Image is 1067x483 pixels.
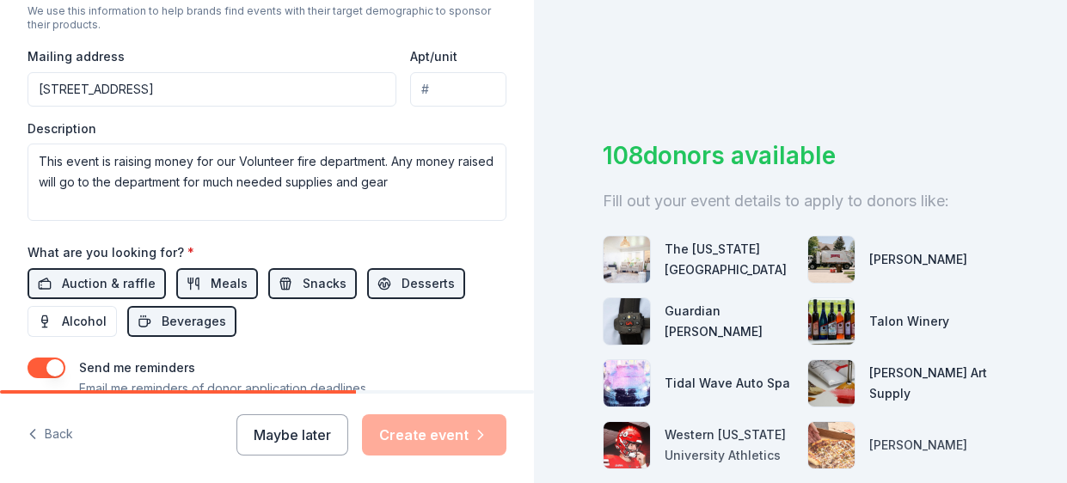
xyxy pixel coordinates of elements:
[665,239,794,280] div: The [US_STATE][GEOGRAPHIC_DATA]
[79,360,195,375] label: Send me reminders
[604,298,650,345] img: photo for Guardian Angel Device
[79,378,366,399] p: Email me reminders of donor application deadlines
[28,48,125,65] label: Mailing address
[808,360,855,407] img: photo for Trekell Art Supply
[604,360,650,407] img: photo for Tidal Wave Auto Spa
[303,273,346,294] span: Snacks
[665,373,790,394] div: Tidal Wave Auto Spa
[28,72,396,107] input: Enter a US address
[665,301,794,342] div: Guardian [PERSON_NAME]
[869,363,998,404] div: [PERSON_NAME] Art Supply
[603,187,999,215] div: Fill out your event details to apply to donors like:
[869,311,949,332] div: Talon Winery
[268,268,357,299] button: Snacks
[62,311,107,332] span: Alcohol
[28,4,506,32] div: We use this information to help brands find events with their target demographic to sponsor their...
[28,244,194,261] label: What are you looking for?
[236,414,348,455] button: Maybe later
[410,48,457,65] label: Apt/unit
[176,268,258,299] button: Meals
[28,417,73,453] button: Back
[211,273,248,294] span: Meals
[28,120,96,138] label: Description
[367,268,465,299] button: Desserts
[28,268,166,299] button: Auction & raffle
[808,236,855,283] img: photo for Rumpke
[410,72,506,107] input: #
[603,138,999,174] div: 108 donors available
[869,249,967,270] div: [PERSON_NAME]
[604,236,650,283] img: photo for The Kentucky Castle
[402,273,455,294] span: Desserts
[28,144,506,221] textarea: This event is raising money for our Volunteer fire department. Any money raised will go to the de...
[808,298,855,345] img: photo for Talon Winery
[28,306,117,337] button: Alcohol
[127,306,236,337] button: Beverages
[162,311,226,332] span: Beverages
[62,273,156,294] span: Auction & raffle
